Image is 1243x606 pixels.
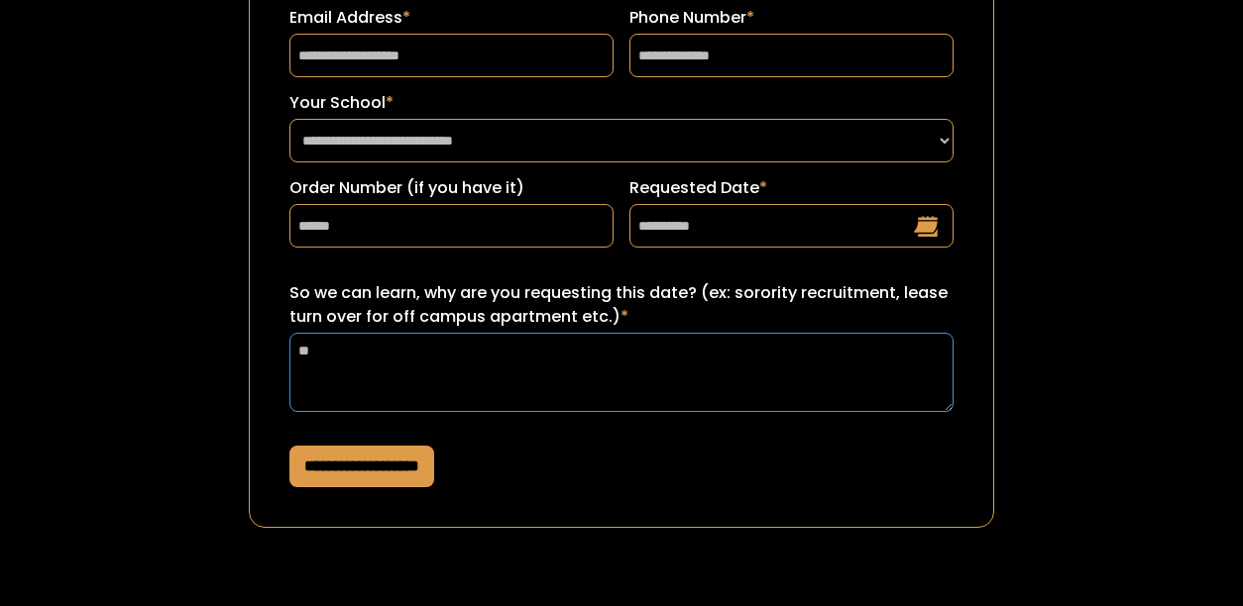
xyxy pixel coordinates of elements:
label: So we can learn, why are you requesting this date? (ex: sorority recruitment, lease turn over for... [289,281,954,329]
label: Phone Number [629,6,954,30]
label: Your School [289,91,954,115]
label: Requested Date [629,176,954,200]
label: Email Address [289,6,614,30]
label: Order Number (if you have it) [289,176,614,200]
